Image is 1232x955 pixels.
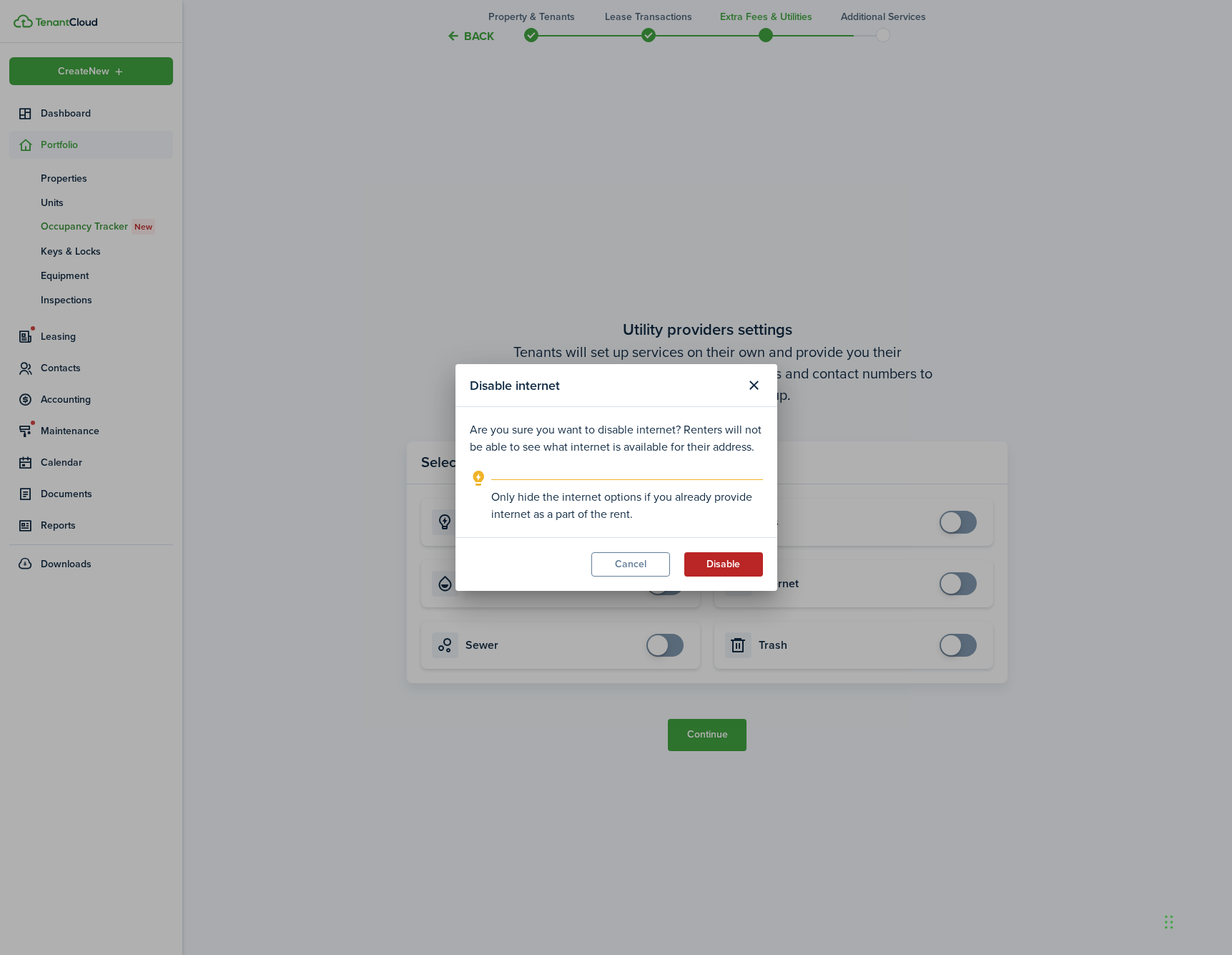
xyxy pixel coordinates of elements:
p: Are you sure you want to disable internet? Renters will not be able to see what internet is avail... [470,421,763,456]
i: outline [470,470,488,487]
modal-title: Disable internet [470,371,739,399]
div: Drag [1165,901,1173,944]
button: Disable [684,552,763,577]
iframe: Chat Widget [1160,886,1232,955]
explanation-description: Only hide the internet options if you already provide internet as a part of the rent. [491,489,763,523]
button: Close modal [742,373,767,398]
button: Cancel [591,552,670,577]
